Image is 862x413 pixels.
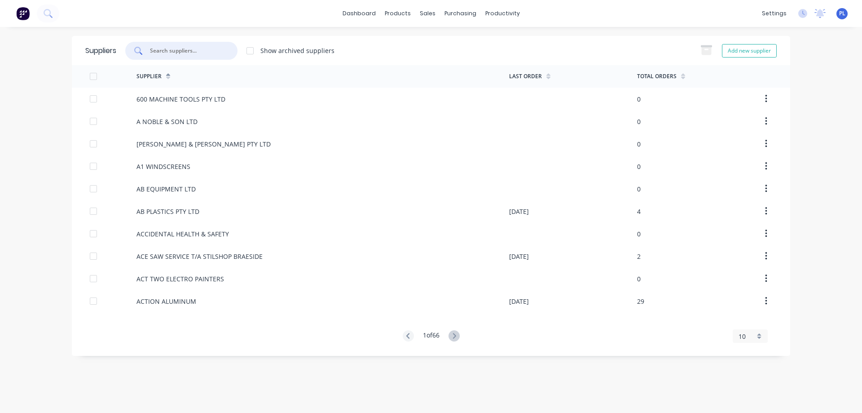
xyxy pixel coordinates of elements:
div: 4 [637,207,641,216]
input: Search suppliers... [149,46,224,55]
div: ACE SAW SERVICE T/A STILSHOP BRAESIDE [136,252,263,261]
div: Suppliers [85,45,116,56]
div: 0 [637,117,641,126]
div: ACCIDENTAL HEALTH & SAFETY [136,229,229,239]
div: settings [757,7,791,20]
div: A NOBLE & SON LTD [136,117,198,126]
div: AB EQUIPMENT LTD [136,184,196,194]
div: [DATE] [509,207,529,216]
div: 0 [637,274,641,284]
div: Supplier [136,72,162,80]
div: A1 WINDSCREENS [136,162,190,171]
a: dashboard [338,7,380,20]
img: Factory [16,7,30,20]
span: PL [839,9,845,18]
div: Last Order [509,72,542,80]
div: 29 [637,297,644,306]
div: 600 MACHINE TOOLS PTY LTD [136,94,225,104]
button: Add new supplier [722,44,777,58]
div: sales [415,7,440,20]
div: ACT TWO ELECTRO PAINTERS [136,274,224,284]
div: 0 [637,139,641,149]
div: [DATE] [509,252,529,261]
div: purchasing [440,7,481,20]
div: Show archived suppliers [260,46,334,55]
div: AB PLASTICS PTY LTD [136,207,199,216]
div: 1 of 66 [423,330,440,342]
div: products [380,7,415,20]
div: [DATE] [509,297,529,306]
span: 10 [739,332,746,341]
div: Total Orders [637,72,677,80]
div: 0 [637,94,641,104]
div: [PERSON_NAME] & [PERSON_NAME] PTY LTD [136,139,271,149]
div: 2 [637,252,641,261]
div: 0 [637,162,641,171]
div: 0 [637,229,641,239]
div: 0 [637,184,641,194]
div: productivity [481,7,524,20]
div: ACTION ALUMINUM [136,297,196,306]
